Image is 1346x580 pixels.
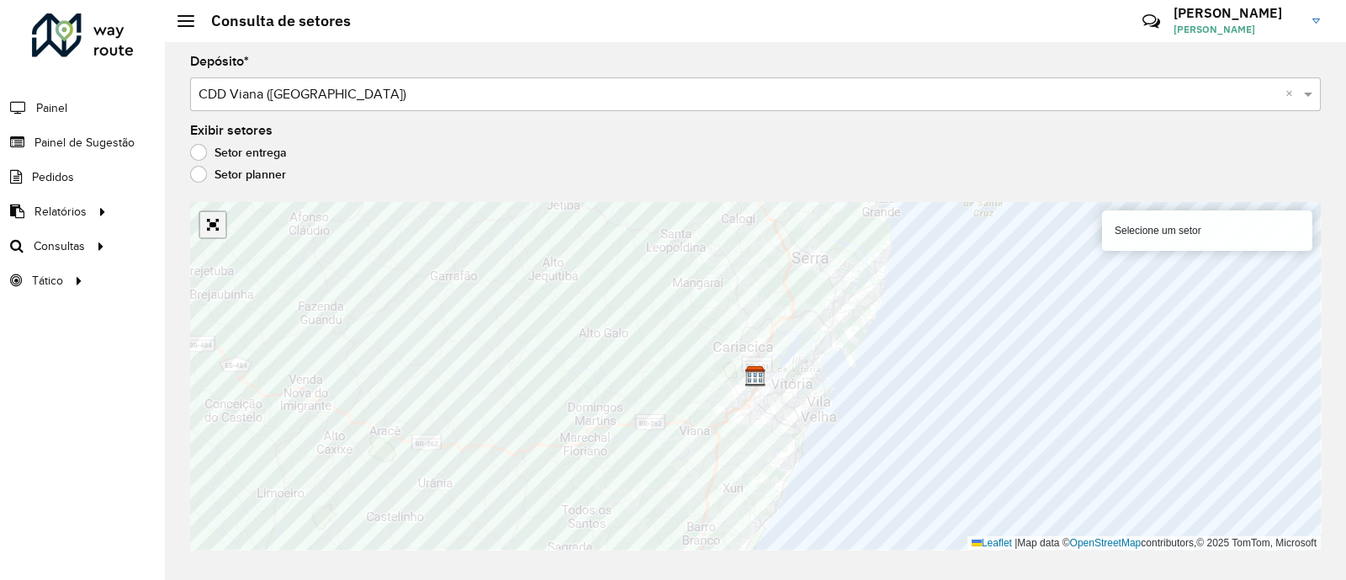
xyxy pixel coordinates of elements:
[1015,537,1017,549] span: |
[1174,22,1300,37] span: [PERSON_NAME]
[972,537,1012,549] a: Leaflet
[1285,84,1300,104] span: Clear all
[1102,210,1312,251] div: Selecione um setor
[1174,5,1300,21] h3: [PERSON_NAME]
[967,536,1321,551] div: Map data © contributors,© 2025 TomTom, Microsoft
[1070,537,1142,549] a: OpenStreetMap
[34,134,135,152] span: Painel de Sugestão
[190,51,249,72] label: Depósito
[36,99,67,117] span: Painel
[1133,3,1169,40] a: Contato Rápido
[200,212,225,237] a: Abrir mapa em tela cheia
[190,144,287,161] label: Setor entrega
[34,203,87,221] span: Relatórios
[32,272,63,290] span: Tático
[190,120,273,141] label: Exibir setores
[32,168,74,186] span: Pedidos
[194,12,351,30] h2: Consulta de setores
[34,237,85,255] span: Consultas
[190,166,286,183] label: Setor planner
